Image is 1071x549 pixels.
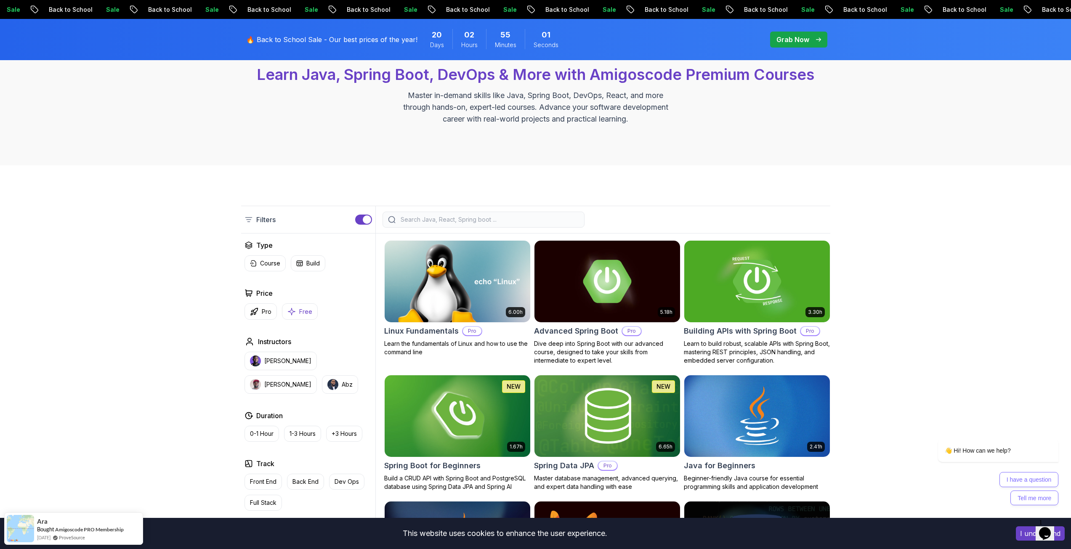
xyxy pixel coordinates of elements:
p: 3.30h [808,309,822,316]
span: 20 Days [432,29,442,41]
span: Bought [37,526,54,533]
p: 1-3 Hours [290,430,316,438]
span: Hours [461,41,478,49]
img: Java for Beginners card [684,375,830,457]
img: Advanced Spring Boot card [534,241,680,322]
p: Full Stack [250,499,276,507]
p: 🔥 Back to School Sale - Our best prices of the year! [246,34,417,45]
img: Spring Data JPA card [534,375,680,457]
p: Learn to build robust, scalable APIs with Spring Boot, mastering REST principles, JSON handling, ... [684,339,830,365]
p: Build a CRUD API with Spring Boot and PostgreSQL database using Spring Data JPA and Spring AI [384,474,531,491]
span: 55 Minutes [500,29,510,41]
p: Pro [463,327,481,335]
div: This website uses cookies to enhance the user experience. [6,524,1003,543]
a: Spring Boot for Beginners card1.67hNEWSpring Boot for BeginnersBuild a CRUD API with Spring Boot ... [384,375,531,491]
img: instructor img [250,379,261,390]
p: Dive deep into Spring Boot with our advanced course, designed to take your skills from intermedia... [534,339,680,365]
p: NEW [507,382,521,391]
img: instructor img [327,379,338,390]
button: 0-1 Hour [244,426,279,442]
p: Back to School [139,5,196,14]
p: NEW [656,382,670,391]
p: Grab Now [776,34,809,45]
a: Building APIs with Spring Boot card3.30hBuilding APIs with Spring BootProLearn to build robust, s... [684,240,830,365]
h2: Advanced Spring Boot [534,325,618,337]
p: Abz [342,380,353,389]
button: Build [291,255,325,271]
img: Linux Fundamentals card [385,241,530,322]
button: Full Stack [244,495,282,511]
p: Beginner-friendly Java course for essential programming skills and application development [684,474,830,491]
p: Sale [295,5,322,14]
iframe: chat widget [1036,515,1063,541]
iframe: chat widget [911,373,1063,511]
p: Sale [593,5,620,14]
button: Accept cookies [1016,526,1065,541]
img: Building APIs with Spring Boot card [684,241,830,322]
p: Back to School [40,5,97,14]
p: Front End [250,477,276,486]
p: Pro [598,461,617,470]
p: Back to School [238,5,295,14]
p: 0-1 Hour [250,430,274,438]
button: Course [244,255,286,271]
h2: Spring Boot for Beginners [384,460,481,472]
p: Sale [395,5,422,14]
p: Course [260,259,280,268]
h2: Type [256,240,273,250]
p: Sale [991,5,1018,14]
span: Seconds [534,41,558,49]
p: Sale [693,5,720,14]
p: Back End [292,477,319,486]
p: Filters [256,215,276,225]
span: Minutes [495,41,516,49]
p: Back to School [536,5,593,14]
span: 1 Seconds [542,29,550,41]
p: Sale [196,5,223,14]
p: Back to School [338,5,395,14]
h2: Java for Beginners [684,460,755,472]
button: instructor img[PERSON_NAME] [244,375,317,394]
p: 5.18h [660,309,672,316]
h2: Building APIs with Spring Boot [684,325,797,337]
span: [DATE] [37,534,50,541]
span: Ara [37,518,48,525]
p: Back to School [933,5,991,14]
p: Learn the fundamentals of Linux and how to use the command line [384,339,531,356]
button: Dev Ops [329,474,364,490]
button: Pro [244,303,277,320]
span: Days [430,41,444,49]
button: Free [282,303,318,320]
span: 2 Hours [464,29,474,41]
button: instructor img[PERSON_NAME] [244,352,317,370]
img: instructor img [250,355,261,366]
span: Learn Java, Spring Boot, DevOps & More with Amigoscode Premium Courses [257,65,814,84]
img: Spring Boot for Beginners card [385,375,530,457]
a: Java for Beginners card2.41hJava for BeginnersBeginner-friendly Java course for essential program... [684,375,830,491]
a: Amigoscode PRO Membership [55,526,124,533]
p: 2.41h [810,443,822,450]
p: [PERSON_NAME] [264,380,311,389]
button: +3 Hours [326,426,362,442]
p: [PERSON_NAME] [264,357,311,365]
p: Dev Ops [335,477,359,486]
input: Search Java, React, Spring boot ... [399,215,579,224]
p: Back to School [437,5,494,14]
h2: Track [256,459,274,469]
p: Back to School [834,5,891,14]
h2: Spring Data JPA [534,460,594,472]
p: +3 Hours [332,430,357,438]
a: Linux Fundamentals card6.00hLinux FundamentalsProLearn the fundamentals of Linux and how to use t... [384,240,531,356]
button: 1-3 Hours [284,426,321,442]
a: Spring Data JPA card6.65hNEWSpring Data JPAProMaster database management, advanced querying, and ... [534,375,680,491]
p: Master in-demand skills like Java, Spring Boot, DevOps, React, and more through hands-on, expert-... [394,90,677,125]
button: Back End [287,474,324,490]
p: Sale [792,5,819,14]
button: Front End [244,474,282,490]
p: Build [306,259,320,268]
